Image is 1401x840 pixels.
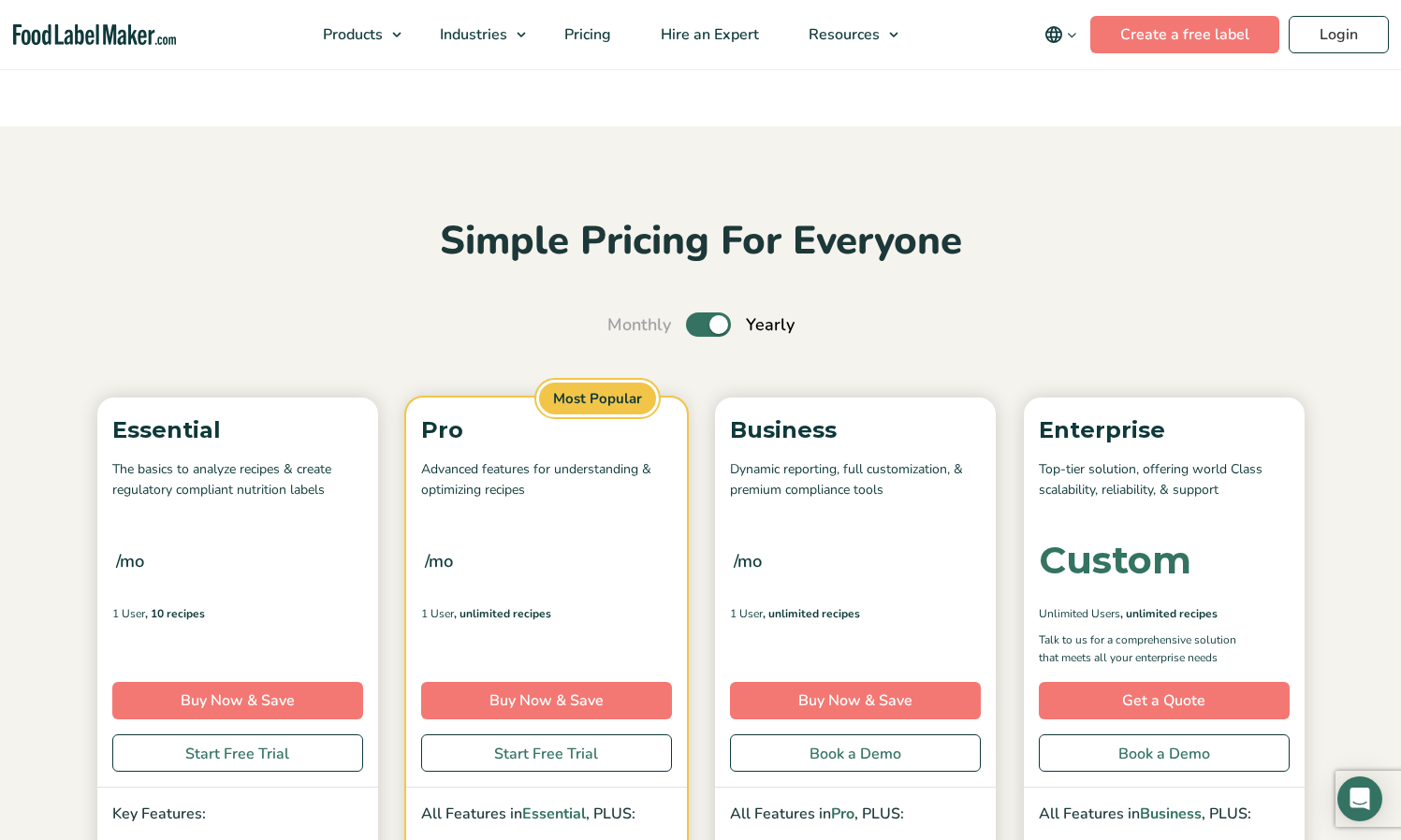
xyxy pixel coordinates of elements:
[734,548,762,574] span: /mo
[421,413,672,448] p: Pro
[1090,16,1279,53] a: Create a free label
[421,682,672,719] a: Buy Now & Save
[421,734,672,772] a: Start Free Trial
[1039,734,1290,772] a: Book a Demo
[559,24,613,45] span: Pricing
[763,605,860,622] span: , Unlimited Recipes
[1039,542,1191,579] div: Custom
[730,413,981,448] p: Business
[686,312,731,337] label: Toggle
[112,803,363,827] p: Key Features:
[831,804,854,824] span: Pro
[421,459,672,501] p: Advanced features for understanding & optimizing recipes
[434,24,509,45] span: Industries
[1120,605,1218,622] span: , Unlimited Recipes
[730,682,981,719] a: Buy Now & Save
[1039,631,1254,667] p: Talk to us for a comprehensive solution that meets all your enterprise needs
[145,605,205,622] span: , 10 Recipes
[1337,776,1382,821] div: Open Intercom Messenger
[317,24,385,45] span: Products
[454,605,551,622] span: , Unlimited Recipes
[88,216,1314,268] h2: Simple Pricing For Everyone
[522,804,586,824] span: Essential
[730,459,981,501] p: Dynamic reporting, full customization, & premium compliance tools
[1039,413,1290,448] p: Enterprise
[730,734,981,772] a: Book a Demo
[112,459,363,501] p: The basics to analyze recipes & create regulatory compliant nutrition labels
[746,312,795,338] span: Yearly
[1140,804,1202,824] span: Business
[425,548,453,574] span: /mo
[730,605,763,622] span: 1 User
[655,24,761,45] span: Hire an Expert
[112,682,363,719] a: Buy Now & Save
[421,803,672,827] p: All Features in , PLUS:
[1039,605,1120,622] span: Unlimited Users
[112,605,145,622] span: 1 User
[1039,459,1290,501] p: Top-tier solution, offering world Class scalability, reliability, & support
[1039,682,1290,719] a: Get a Quote
[421,605,454,622] span: 1 User
[536,380,659,418] span: Most Popular
[607,312,671,338] span: Monthly
[730,803,981,827] p: All Features in , PLUS:
[112,413,363,448] p: Essential
[1039,803,1290,827] p: All Features in , PLUS:
[116,548,144,574] span: /mo
[803,24,882,45] span: Resources
[1289,16,1389,53] a: Login
[112,734,363,772] a: Start Free Trial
